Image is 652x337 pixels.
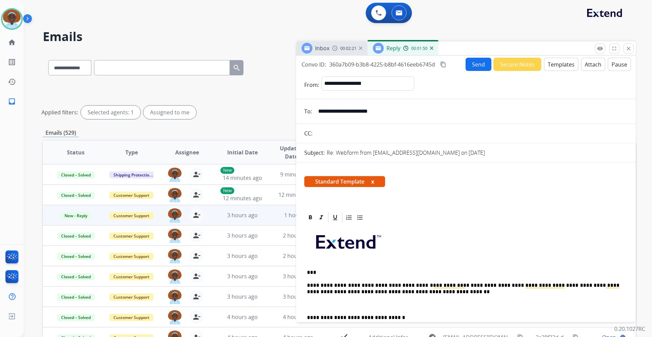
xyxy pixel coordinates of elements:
[57,294,95,301] span: Closed – Solved
[223,174,262,182] span: 14 minutes ago
[283,252,313,260] span: 2 hours ago
[227,252,258,260] span: 3 hours ago
[57,192,95,199] span: Closed – Solved
[386,44,400,52] span: Reply
[41,108,78,116] p: Applied filters:
[340,46,357,51] span: 00:02:21
[411,46,428,51] span: 00:01:50
[283,273,313,280] span: 3 hours ago
[43,129,79,137] p: Emails (529)
[466,58,491,71] button: Send
[330,212,340,223] div: Underline
[125,148,138,156] span: Type
[316,212,326,223] div: Italic
[109,273,153,280] span: Customer Support
[344,212,354,223] div: Ordered List
[283,313,313,321] span: 4 hours ago
[597,45,603,52] mat-icon: remove_red_eye
[109,192,153,199] span: Customer Support
[8,38,16,46] mat-icon: home
[611,45,617,52] mat-icon: fullscreen
[2,10,21,29] img: avatar
[227,148,258,156] span: Initial Date
[57,232,95,240] span: Closed – Solved
[276,144,307,161] span: Updated Date
[544,58,578,71] button: Templates
[614,325,645,333] p: 0.20.1027RC
[168,249,182,263] img: agent-avatar
[109,232,153,240] span: Customer Support
[280,171,316,178] span: 9 minutes ago
[327,149,485,157] p: Re: Webform from [EMAIL_ADDRESS][DOMAIN_NAME] on [DATE]
[57,314,95,321] span: Closed – Solved
[315,44,329,52] span: Inbox
[168,208,182,223] img: agent-avatar
[81,106,141,119] div: Selected agents: 1
[283,293,313,300] span: 3 hours ago
[371,177,374,186] button: x
[67,148,85,156] span: Status
[143,106,196,119] div: Assigned to me
[193,313,201,321] mat-icon: person_remove
[109,294,153,301] span: Customer Support
[329,61,435,68] span: 360a7b09-b3b8-4225-b8bf-4616eeb6745d
[220,187,234,194] p: New
[57,273,95,280] span: Closed – Solved
[8,58,16,66] mat-icon: list_alt
[168,290,182,304] img: agent-avatar
[284,211,312,219] span: 1 hour ago
[168,168,182,182] img: agent-avatar
[227,293,258,300] span: 3 hours ago
[168,269,182,284] img: agent-avatar
[109,253,153,260] span: Customer Support
[304,129,312,137] p: CC:
[626,45,632,52] mat-icon: close
[168,310,182,324] img: agent-avatar
[304,107,312,115] p: To:
[57,171,95,179] span: Closed – Solved
[168,188,182,202] img: agent-avatar
[8,97,16,106] mat-icon: inbox
[227,211,258,219] span: 3 hours ago
[283,232,313,239] span: 2 hours ago
[193,170,201,179] mat-icon: person_remove
[355,212,365,223] div: Bullet List
[193,252,201,260] mat-icon: person_remove
[302,60,326,69] p: Convo ID:
[8,78,16,86] mat-icon: history
[193,272,201,280] mat-icon: person_remove
[227,273,258,280] span: 3 hours ago
[581,58,605,71] button: Attach
[60,212,91,219] span: New - Reply
[193,293,201,301] mat-icon: person_remove
[175,148,199,156] span: Assignee
[304,176,385,187] span: Standard Template
[493,58,541,71] button: Secure Notes
[305,212,315,223] div: Bold
[223,194,262,202] span: 12 minutes ago
[304,81,319,89] p: From:
[227,313,258,321] span: 4 hours ago
[193,231,201,240] mat-icon: person_remove
[109,212,153,219] span: Customer Support
[304,149,325,157] p: Subject:
[278,191,318,199] span: 12 minutes ago
[43,30,636,43] h2: Emails
[57,253,95,260] span: Closed – Solved
[227,232,258,239] span: 3 hours ago
[168,229,182,243] img: agent-avatar
[193,191,201,199] mat-icon: person_remove
[193,211,201,219] mat-icon: person_remove
[109,171,156,179] span: Shipping Protection
[109,314,153,321] span: Customer Support
[440,61,446,68] mat-icon: content_copy
[608,58,631,71] button: Pause
[220,167,234,174] p: New
[233,64,241,72] mat-icon: search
